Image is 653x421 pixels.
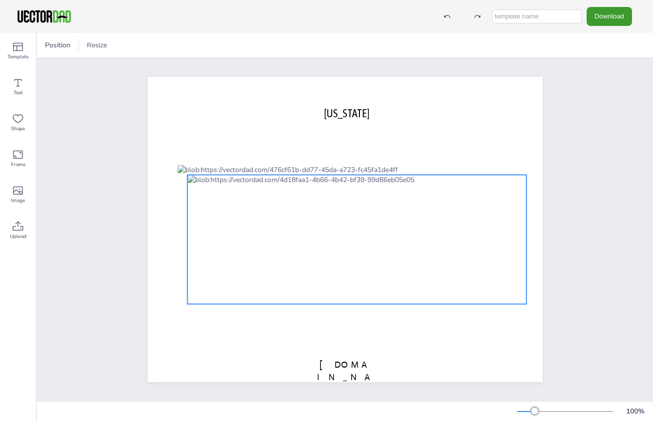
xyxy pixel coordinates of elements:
span: Image [11,197,25,205]
span: Template [7,53,28,61]
span: Shape [11,125,25,133]
span: Upload [10,232,26,240]
span: [US_STATE] [324,107,369,120]
button: Download [587,7,632,25]
div: 100 % [623,407,647,416]
span: Frame [11,161,25,169]
img: VectorDad-1.png [16,9,72,24]
span: [DOMAIN_NAME] [317,359,373,395]
input: template name [492,9,582,23]
span: Position [43,40,72,50]
button: Resize [83,37,111,53]
span: Text [13,89,23,97]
